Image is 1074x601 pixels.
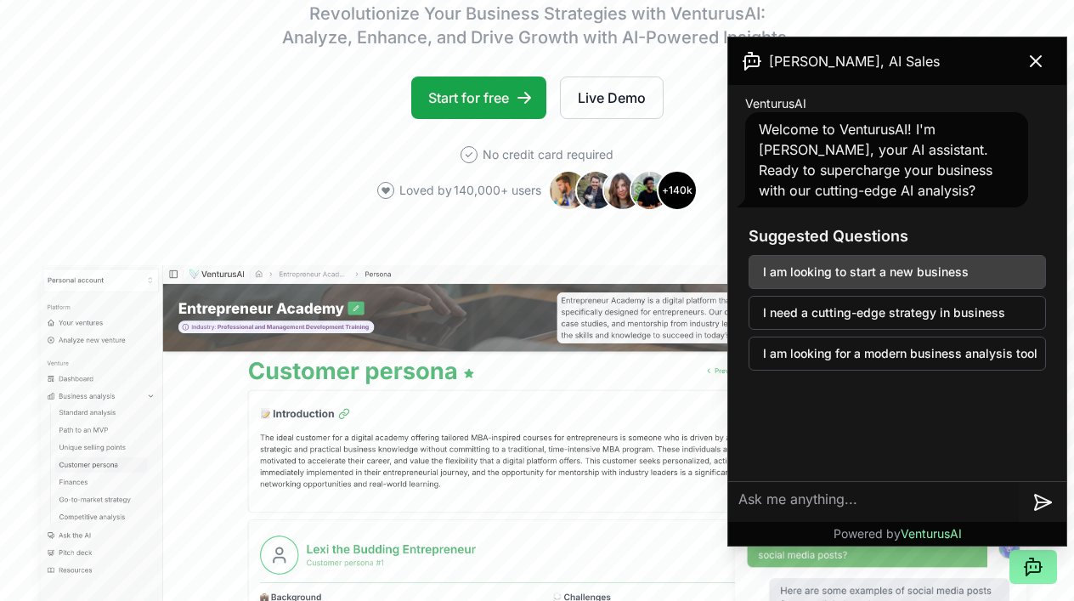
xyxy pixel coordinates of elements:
a: Live Demo [560,77,664,119]
img: Avatar 4 [630,170,670,211]
span: Welcome to VenturusAI! I'm [PERSON_NAME], your AI assistant. Ready to supercharge your business w... [759,121,992,199]
img: Avatar 3 [602,170,643,211]
a: Start for free [411,77,546,119]
button: I am looking to start a new business [749,255,1046,289]
button: I am looking for a modern business analysis tool [749,337,1046,371]
p: Powered by [834,525,962,542]
span: [PERSON_NAME], AI Sales [769,51,940,71]
h3: Suggested Questions [749,224,1046,248]
img: Avatar 1 [548,170,589,211]
span: VenturusAI [901,526,962,541]
button: I need a cutting-edge strategy in business [749,296,1046,330]
img: Avatar 2 [575,170,616,211]
span: VenturusAI [745,95,806,112]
